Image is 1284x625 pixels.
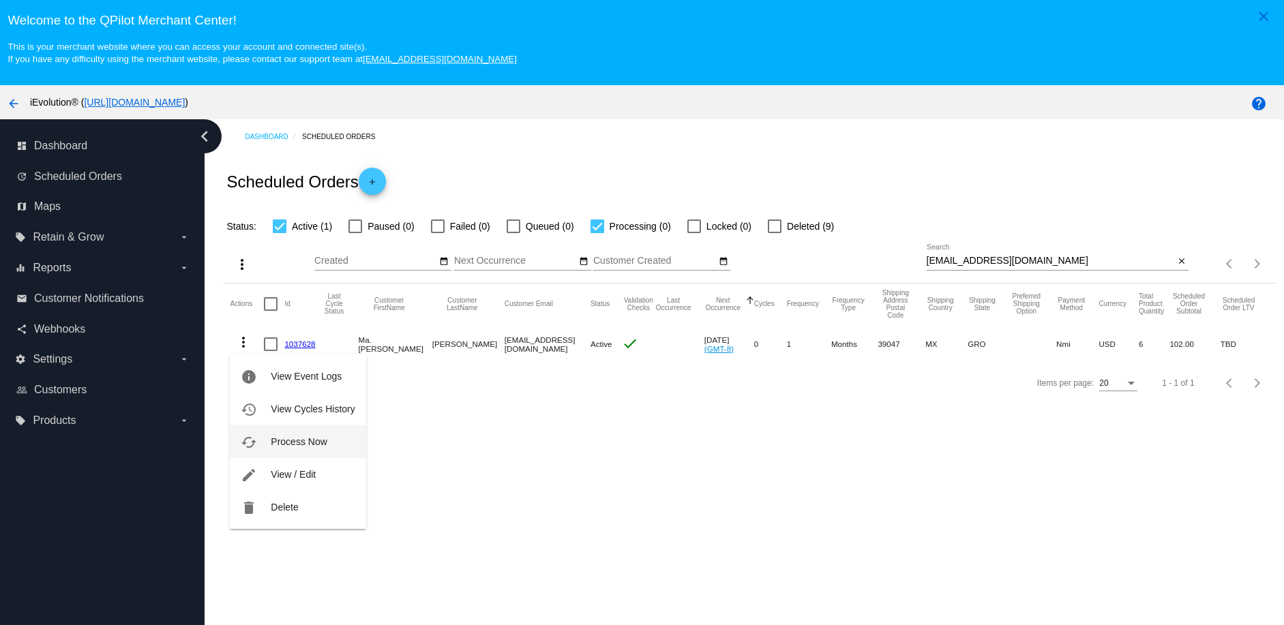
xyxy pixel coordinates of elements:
span: View Cycles History [271,403,355,414]
mat-icon: info [241,369,257,385]
span: Process Now [271,436,327,447]
mat-icon: cached [241,434,257,451]
mat-icon: edit [241,467,257,483]
mat-icon: delete [241,500,257,516]
span: Delete [271,502,298,513]
span: View / Edit [271,469,316,480]
span: View Event Logs [271,371,342,382]
mat-icon: history [241,401,257,418]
